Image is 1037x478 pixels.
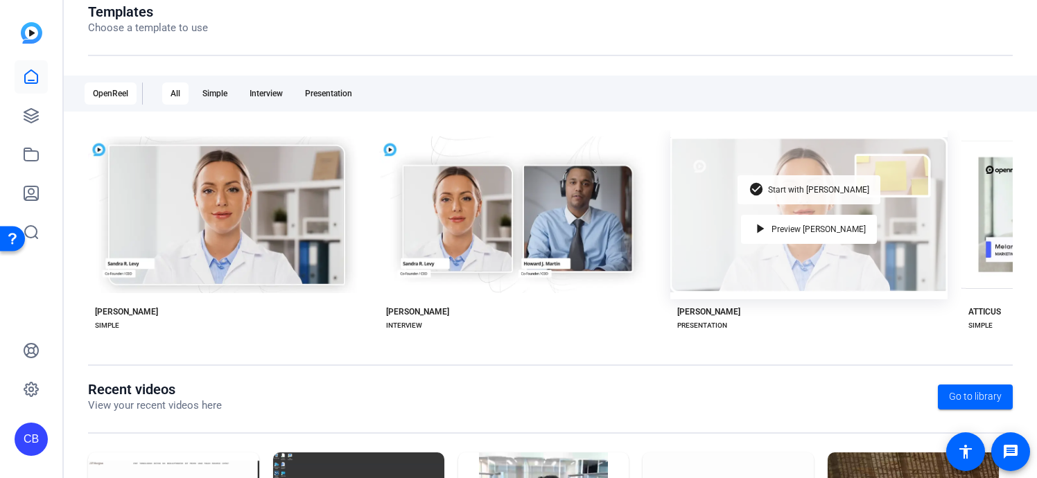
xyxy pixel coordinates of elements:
h1: Recent videos [88,381,222,398]
div: [PERSON_NAME] [95,306,158,317]
mat-icon: play_arrow [752,221,769,238]
div: Interview [241,82,291,105]
div: SIMPLE [95,320,119,331]
div: [PERSON_NAME] [386,306,449,317]
span: Start with [PERSON_NAME] [768,186,869,194]
img: blue-gradient.svg [21,22,42,44]
mat-icon: accessibility [957,443,974,460]
div: CB [15,423,48,456]
span: Go to library [949,389,1002,404]
div: [PERSON_NAME] [677,306,740,317]
div: SIMPLE [968,320,993,331]
div: Presentation [297,82,360,105]
div: PRESENTATION [677,320,727,331]
mat-icon: message [1002,443,1019,460]
div: ATTICUS [968,306,1001,317]
p: View your recent videos here [88,398,222,414]
p: Choose a template to use [88,20,208,36]
a: Go to library [938,384,1013,409]
div: All [162,82,189,105]
div: Simple [194,82,236,105]
div: OpenReel [85,82,137,105]
mat-icon: check_circle [749,182,765,198]
div: INTERVIEW [386,320,422,331]
h1: Templates [88,3,208,20]
span: Preview [PERSON_NAME] [772,225,866,233]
